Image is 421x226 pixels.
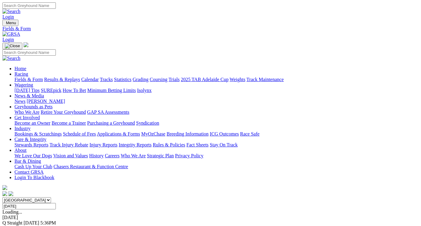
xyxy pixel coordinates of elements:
[2,185,7,190] img: logo-grsa-white.png
[14,120,50,126] a: Become an Owner
[14,164,52,169] a: Cash Up Your Club
[2,37,14,42] a: Login
[6,21,16,25] span: Menu
[2,209,22,215] span: Loading...
[100,77,113,82] a: Tracks
[87,110,129,115] a: GAP SA Assessments
[14,110,419,115] div: Greyhounds as Pets
[230,77,245,82] a: Weights
[167,131,209,136] a: Breeding Information
[8,191,13,196] img: twitter.svg
[14,99,25,104] a: News
[14,99,419,104] div: News & Media
[181,77,228,82] a: 2025 TAB Adelaide Cup
[150,77,167,82] a: Coursing
[14,88,40,93] a: [DATE] Tips
[87,88,136,93] a: Minimum Betting Limits
[168,77,180,82] a: Trials
[119,142,151,147] a: Integrity Reports
[14,137,46,142] a: Care & Integrity
[2,26,419,31] a: Fields & Form
[14,131,62,136] a: Bookings & Scratchings
[114,77,132,82] a: Statistics
[105,153,120,158] a: Careers
[14,110,40,115] a: Who We Are
[53,164,128,169] a: Chasers Restaurant & Function Centre
[153,142,185,147] a: Rules & Policies
[89,153,104,158] a: History
[24,42,28,47] img: logo-grsa-white.png
[141,131,165,136] a: MyOzChase
[14,148,27,153] a: About
[187,142,209,147] a: Fact Sheets
[53,153,88,158] a: Vision and Values
[133,77,148,82] a: Grading
[14,142,48,147] a: Stewards Reports
[52,120,86,126] a: Become a Trainer
[40,220,56,225] span: 5:36PM
[136,120,159,126] a: Syndication
[49,142,88,147] a: Track Injury Rebate
[2,2,56,9] input: Search
[89,142,117,147] a: Injury Reports
[14,142,419,148] div: Care & Integrity
[81,77,99,82] a: Calendar
[210,131,239,136] a: ICG Outcomes
[27,99,65,104] a: [PERSON_NAME]
[137,88,151,93] a: Isolynx
[41,88,61,93] a: SUREpick
[14,153,419,159] div: About
[14,115,40,120] a: Get Involved
[121,153,146,158] a: Who We Are
[14,164,419,169] div: Bar & Dining
[2,20,18,26] button: Toggle navigation
[2,203,56,209] input: Select date
[2,191,7,196] img: facebook.svg
[2,220,22,225] span: Q Straight
[175,153,203,158] a: Privacy Policy
[2,56,21,61] img: Search
[14,66,26,71] a: Home
[2,215,419,220] div: [DATE]
[2,43,22,49] button: Toggle navigation
[41,110,86,115] a: Retire Your Greyhound
[14,77,43,82] a: Fields & Form
[63,131,96,136] a: Schedule of Fees
[2,31,20,37] img: GRSA
[24,220,39,225] span: [DATE]
[97,131,140,136] a: Applications & Forms
[14,82,33,87] a: Wagering
[14,131,419,137] div: Industry
[240,131,259,136] a: Race Safe
[14,88,419,93] div: Wagering
[14,93,44,98] a: News & Media
[14,104,53,109] a: Greyhounds as Pets
[63,88,86,93] a: How To Bet
[44,77,80,82] a: Results & Replays
[14,71,28,77] a: Racing
[247,77,284,82] a: Track Maintenance
[14,77,419,82] div: Racing
[14,159,41,164] a: Bar & Dining
[2,14,14,19] a: Login
[14,153,52,158] a: We Love Our Dogs
[147,153,174,158] a: Strategic Plan
[2,49,56,56] input: Search
[2,9,21,14] img: Search
[87,120,135,126] a: Purchasing a Greyhound
[14,175,54,180] a: Login To Blackbook
[14,169,43,175] a: Contact GRSA
[210,142,238,147] a: Stay On Track
[5,44,20,48] img: Close
[14,126,30,131] a: Industry
[14,120,419,126] div: Get Involved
